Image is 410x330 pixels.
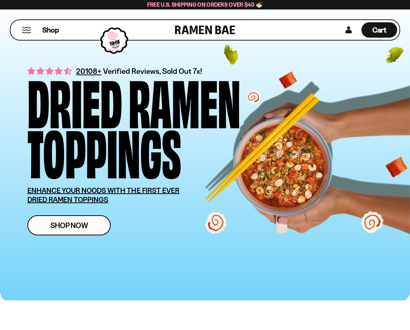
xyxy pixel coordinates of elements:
a: Shop Now [27,215,111,235]
div: Toppings [27,125,181,175]
a: Cart [361,20,397,40]
u: ENHANCE YOUR NOODS WITH THE FIRST EVER DRIED RAMEN TOPPINGS [27,186,179,204]
div: Dried [27,75,122,125]
div: Ramen [129,75,240,125]
span: Shop [42,25,59,35]
a: Shop [42,22,59,38]
button: Mobile Menu Trigger [22,27,31,33]
span: Free U.S. Shipping on Orders over $40 🍜 [147,1,263,8]
span: Cart [372,26,387,34]
span: Shop Now [50,221,88,229]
